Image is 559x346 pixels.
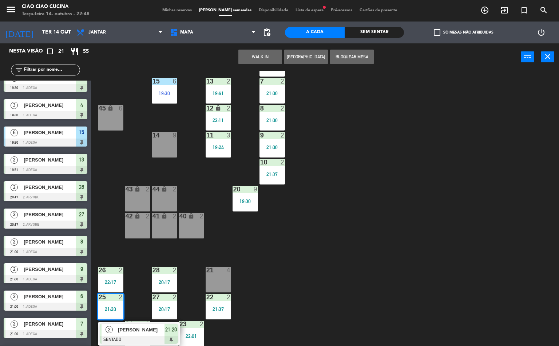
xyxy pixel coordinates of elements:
[500,6,509,15] i: exit_to_app
[345,27,404,38] div: Sem sentar
[233,199,258,204] div: 19:30
[206,118,231,123] div: 22:11
[11,129,18,136] span: 6
[254,186,258,193] div: 9
[543,52,552,61] i: close
[152,91,177,96] div: 19:30
[80,292,83,301] span: 6
[284,50,328,64] button: [GEOGRAPHIC_DATA]
[98,307,123,312] div: 21:20
[200,321,204,327] div: 2
[238,50,282,64] button: WALK IN
[119,267,123,273] div: 2
[119,105,123,112] div: 6
[24,265,76,273] span: [PERSON_NAME]
[161,186,167,192] i: lock
[4,47,52,56] div: Nesta visão
[200,213,204,219] div: 2
[255,8,292,12] span: Disponibilidade
[24,183,76,191] span: [PERSON_NAME]
[260,132,261,139] div: 9
[227,294,231,300] div: 2
[480,6,489,15] i: add_circle_outline
[98,280,123,285] div: 22:17
[70,47,79,56] i: restaurant
[83,47,89,56] span: 55
[24,101,76,109] span: [PERSON_NAME]
[523,52,532,61] i: power_input
[58,47,64,56] span: 21
[259,145,285,150] div: 21:00
[5,4,16,15] i: menu
[11,74,18,82] span: 9
[285,27,345,38] div: A cada
[5,4,16,18] button: menu
[11,156,18,164] span: 2
[281,105,285,112] div: 2
[227,78,231,85] div: 2
[165,325,177,334] span: 21:20
[134,186,140,192] i: lock
[173,213,177,219] div: 2
[434,29,493,36] label: Só mesas não atribuidas
[260,78,261,85] div: 7
[227,267,231,273] div: 4
[195,8,255,12] span: [PERSON_NAME] semeadas
[80,101,83,109] span: 4
[22,3,90,11] div: Ciao Ciao Cucina
[146,213,150,219] div: 2
[107,105,114,111] i: lock
[180,30,193,35] span: MAPA
[206,91,231,96] div: 19:51
[146,321,150,327] div: 2
[327,8,356,12] span: Pré-acessos
[161,213,167,219] i: lock
[539,6,548,15] i: search
[281,78,285,85] div: 2
[188,213,194,219] i: lock
[434,29,440,36] span: check_box_outline_blank
[79,155,84,164] span: 13
[11,320,18,328] span: 2
[88,30,106,35] span: Jantar
[227,105,231,112] div: 2
[159,8,195,12] span: Minhas reservas
[322,5,326,9] span: fiber_manual_record
[80,237,83,246] span: 8
[206,145,231,150] div: 19:24
[24,211,76,218] span: [PERSON_NAME]
[79,183,84,191] span: 28
[179,334,204,339] div: 22:01
[24,156,76,164] span: [PERSON_NAME]
[80,319,83,328] span: 7
[281,132,285,139] div: 2
[356,8,401,12] span: Cartões de presente
[119,294,123,300] div: 2
[152,307,177,312] div: 20:17
[330,50,374,64] button: Bloquear Mesa
[173,294,177,300] div: 2
[45,47,54,56] i: crop_square
[11,102,18,109] span: 3
[11,266,18,273] span: 2
[134,213,140,219] i: lock
[24,320,76,328] span: [PERSON_NAME]
[206,307,231,312] div: 21:37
